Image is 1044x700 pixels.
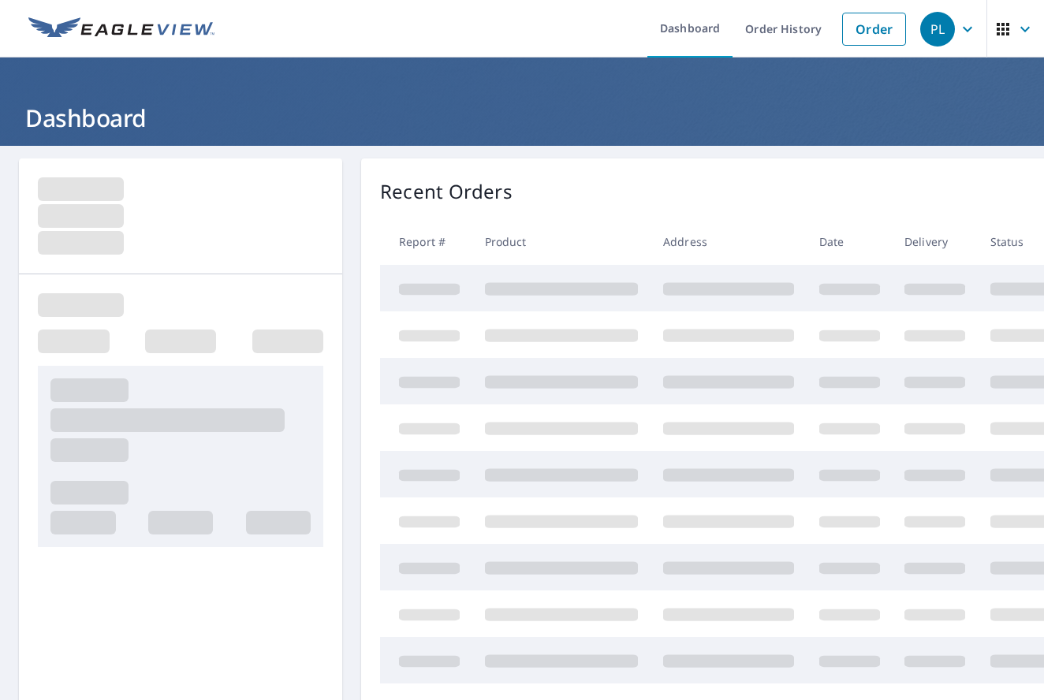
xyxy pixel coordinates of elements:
a: Order [842,13,906,46]
th: Delivery [892,218,978,265]
p: Recent Orders [380,177,513,206]
th: Product [472,218,651,265]
h1: Dashboard [19,102,1025,134]
th: Date [807,218,893,265]
th: Address [651,218,807,265]
img: EV Logo [28,17,214,41]
div: PL [920,12,955,47]
th: Report # [380,218,472,265]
